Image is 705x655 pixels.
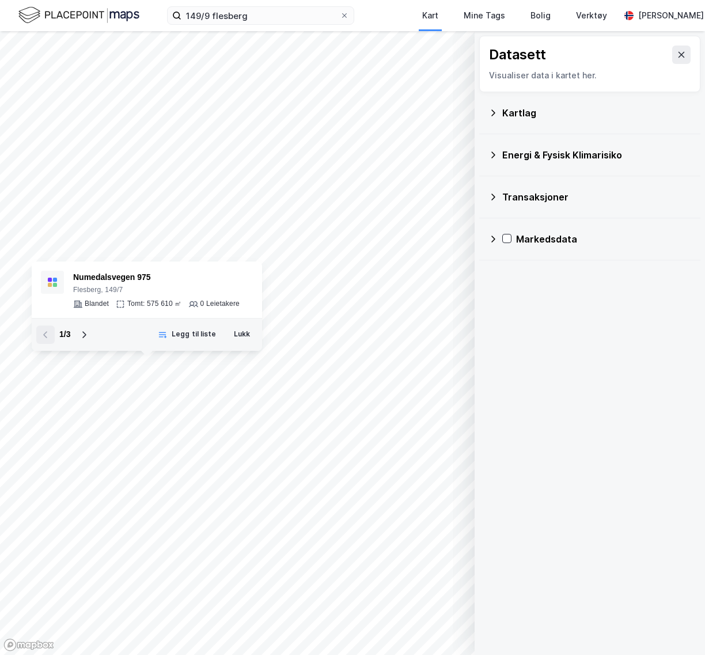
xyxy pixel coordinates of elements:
[530,9,551,22] div: Bolig
[647,600,705,655] iframe: Chat Widget
[647,600,705,655] div: Kontrollprogram for chat
[464,9,505,22] div: Mine Tags
[85,300,109,309] div: Blandet
[200,300,240,309] div: 0 Leietakere
[150,325,223,344] button: Legg til liste
[127,300,181,309] div: Tomt: 575 610 ㎡
[502,190,691,204] div: Transaksjoner
[3,638,54,652] a: Mapbox homepage
[576,9,607,22] div: Verktøy
[18,5,139,25] img: logo.f888ab2527a4732fd821a326f86c7f29.svg
[489,69,691,82] div: Visualiser data i kartet her.
[422,9,438,22] div: Kart
[73,286,240,295] div: Flesberg, 149/7
[226,325,257,344] button: Lukk
[59,328,70,342] div: 1 / 3
[502,106,691,120] div: Kartlag
[73,271,240,285] div: Numedalsvegen 975
[502,148,691,162] div: Energi & Fysisk Klimarisiko
[638,9,704,22] div: [PERSON_NAME]
[516,232,691,246] div: Markedsdata
[181,7,340,24] input: Søk på adresse, matrikkel, gårdeiere, leietakere eller personer
[489,46,546,64] div: Datasett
